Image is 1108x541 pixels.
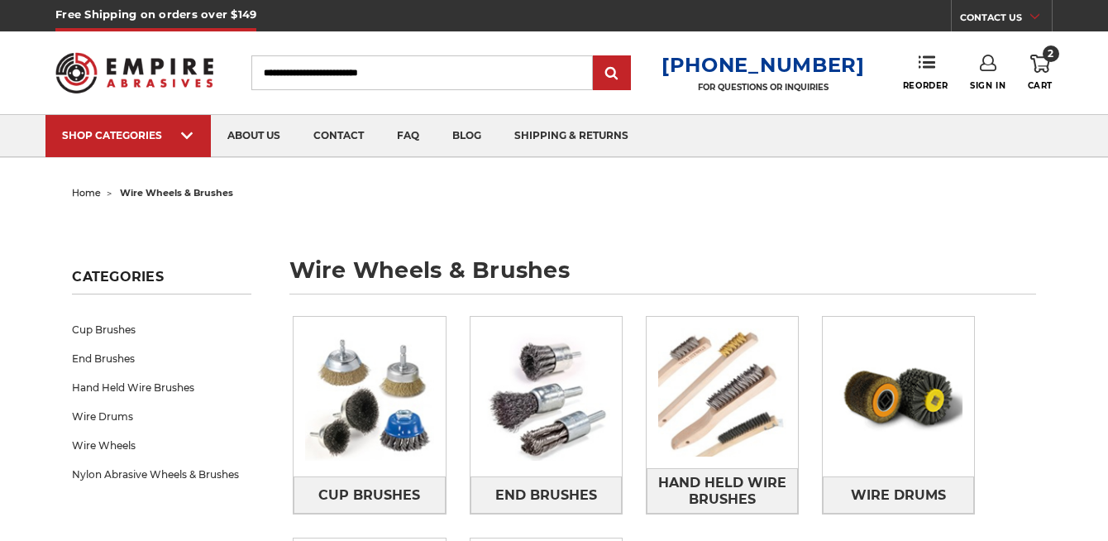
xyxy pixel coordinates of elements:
p: FOR QUESTIONS OR INQUIRIES [661,82,865,93]
span: 2 [1043,45,1059,62]
span: wire wheels & brushes [120,187,233,199]
span: Wire Drums [851,481,946,510]
a: faq [380,115,436,157]
img: Wire Drums [823,321,974,472]
a: about us [211,115,297,157]
a: 2 Cart [1028,55,1053,91]
span: Cup Brushes [318,481,420,510]
a: Hand Held Wire Brushes [647,468,798,514]
a: Wire Wheels [72,431,251,460]
a: Wire Drums [823,476,974,514]
a: Hand Held Wire Brushes [72,373,251,402]
a: home [72,187,101,199]
a: Cup Brushes [294,476,445,514]
a: shipping & returns [498,115,645,157]
a: End Brushes [72,344,251,373]
div: SHOP CATEGORIES [62,129,194,141]
span: Reorder [903,80,948,91]
a: [PHONE_NUMBER] [661,53,865,77]
a: Cup Brushes [72,315,251,344]
h1: wire wheels & brushes [289,259,1036,294]
img: Cup Brushes [294,321,445,472]
span: Sign In [970,80,1005,91]
img: Empire Abrasives [55,42,213,104]
a: CONTACT US [960,8,1052,31]
span: End Brushes [495,481,597,510]
img: Hand Held Wire Brushes [647,317,798,468]
a: Wire Drums [72,402,251,431]
span: Cart [1028,80,1053,91]
a: Reorder [903,55,948,90]
h5: Categories [72,269,251,294]
img: End Brushes [470,321,622,472]
a: Nylon Abrasive Wheels & Brushes [72,460,251,489]
input: Submit [595,57,628,90]
a: End Brushes [470,476,622,514]
span: Hand Held Wire Brushes [647,469,797,514]
a: contact [297,115,380,157]
a: blog [436,115,498,157]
